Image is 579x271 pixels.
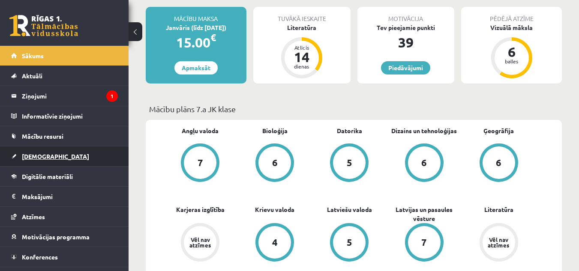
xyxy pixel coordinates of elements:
span: [DEMOGRAPHIC_DATA] [22,152,89,160]
a: Literatūra [484,205,513,214]
a: 4 [237,223,312,263]
a: Latviešu valoda [327,205,372,214]
a: Aktuāli [11,66,118,86]
a: Latvijas un pasaules vēsture [387,205,462,223]
div: Vēl nav atzīmes [188,237,212,248]
i: 1 [106,90,118,102]
legend: Informatīvie ziņojumi [22,106,118,126]
a: 6 [462,143,536,184]
div: 39 [357,32,455,53]
div: Janvāris (līdz [DATE]) [146,23,246,32]
div: Tev pieejamie punkti [357,23,455,32]
div: balles [499,59,525,64]
div: Atlicis [289,45,315,50]
div: Mācību maksa [146,7,246,23]
a: Maksājumi [11,187,118,206]
div: 7 [198,158,203,167]
a: Motivācijas programma [11,227,118,247]
a: 6 [237,143,312,184]
a: 5 [312,223,387,263]
a: Datorika [337,126,362,135]
a: Rīgas 1. Tālmācības vidusskola [9,15,78,36]
div: Tuvākā ieskaite [253,7,351,23]
a: Ziņojumi1 [11,86,118,106]
div: 6 [421,158,427,167]
div: dienas [289,64,315,69]
a: Piedāvājumi [381,61,430,74]
p: Mācību plāns 7.a JK klase [149,103,558,115]
div: 4 [272,238,278,247]
a: Bioloģija [262,126,288,135]
div: Pēdējā atzīme [461,7,562,23]
div: 6 [499,45,525,59]
a: Konferences [11,247,118,267]
a: Ģeogrāfija [483,126,514,135]
div: Vizuālā māksla [461,23,562,32]
span: Mācību resursi [22,132,63,140]
legend: Maksājumi [22,187,118,206]
div: Motivācija [357,7,455,23]
div: 5 [347,158,352,167]
a: Krievu valoda [255,205,294,214]
a: 7 [387,223,462,263]
a: Sākums [11,46,118,66]
div: 5 [347,238,352,247]
div: 14 [289,50,315,64]
a: Karjeras izglītība [176,205,225,214]
span: Digitālie materiāli [22,173,73,180]
span: € [210,31,216,44]
a: Vēl nav atzīmes [462,223,536,263]
div: 7 [421,238,427,247]
a: 6 [387,143,462,184]
a: Vizuālā māksla 6 balles [461,23,562,80]
a: Digitālie materiāli [11,167,118,186]
span: Konferences [22,253,58,261]
a: Angļu valoda [182,126,219,135]
div: 6 [496,158,501,167]
span: Aktuāli [22,72,42,80]
div: Literatūra [253,23,351,32]
a: Atzīmes [11,207,118,226]
span: Motivācijas programma [22,233,90,241]
a: Mācību resursi [11,126,118,146]
div: Vēl nav atzīmes [487,237,511,248]
span: Sākums [22,52,44,60]
div: 15.00 [146,32,246,53]
span: Atzīmes [22,213,45,220]
a: Literatūra Atlicis 14 dienas [253,23,351,80]
a: Apmaksāt [174,61,218,74]
a: Informatīvie ziņojumi [11,106,118,126]
legend: Ziņojumi [22,86,118,106]
a: 7 [163,143,237,184]
div: 6 [272,158,278,167]
a: 5 [312,143,387,184]
a: Vēl nav atzīmes [163,223,237,263]
a: Dizains un tehnoloģijas [391,126,457,135]
a: [DEMOGRAPHIC_DATA] [11,146,118,166]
